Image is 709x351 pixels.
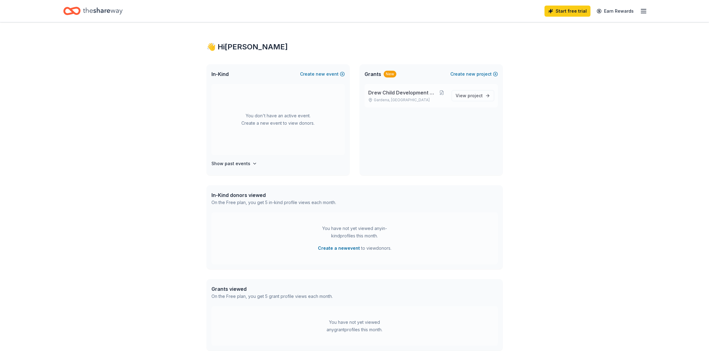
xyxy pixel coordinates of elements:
button: Show past events [211,160,257,167]
a: Earn Rewards [593,6,637,17]
div: On the Free plan, you get 5 in-kind profile views each month. [211,199,336,206]
span: Drew Child Development Corporation [368,89,437,96]
p: Gardena, [GEOGRAPHIC_DATA] [368,98,447,102]
a: View project [452,90,494,101]
a: Home [63,4,123,18]
h4: Show past events [211,160,250,167]
span: to view donors . [318,244,391,252]
div: Grants viewed [211,285,333,293]
div: New [384,71,396,77]
button: Create a newevent [318,244,360,252]
a: Start free trial [544,6,590,17]
div: 👋 Hi [PERSON_NAME] [206,42,503,52]
div: You have not yet viewed any grant profiles this month. [316,319,393,333]
button: Createnewproject [450,70,498,78]
button: Createnewevent [300,70,345,78]
span: In-Kind [211,70,229,78]
span: View [456,92,483,99]
div: On the Free plan, you get 5 grant profile views each month. [211,293,333,300]
span: Grants [365,70,381,78]
div: You have not yet viewed any in-kind profiles this month. [316,225,393,240]
div: You don't have an active event. Create a new event to view donors. [211,84,345,155]
div: In-Kind donors viewed [211,191,336,199]
span: new [316,70,325,78]
span: new [466,70,475,78]
span: project [468,93,483,98]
